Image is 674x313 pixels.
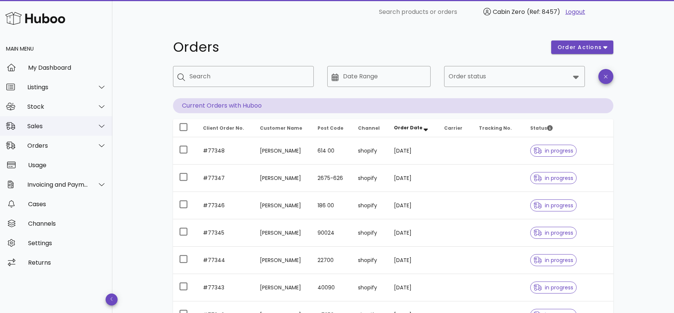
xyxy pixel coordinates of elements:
[352,219,388,247] td: shopify
[388,165,438,192] td: [DATE]
[254,137,312,165] td: [PERSON_NAME]
[534,175,573,181] span: in progress
[473,119,524,137] th: Tracking No.
[388,192,438,219] td: [DATE]
[197,192,254,219] td: #77346
[28,220,106,227] div: Channels
[197,165,254,192] td: #77347
[173,40,542,54] h1: Orders
[388,274,438,301] td: [DATE]
[388,219,438,247] td: [DATE]
[527,7,560,16] span: (Ref: 8457)
[254,165,312,192] td: [PERSON_NAME]
[197,137,254,165] td: #77348
[352,274,388,301] td: shopify
[352,247,388,274] td: shopify
[557,43,602,51] span: order actions
[254,219,312,247] td: [PERSON_NAME]
[438,119,473,137] th: Carrier
[254,119,312,137] th: Customer Name
[5,10,65,26] img: Huboo Logo
[534,285,573,290] span: in progress
[524,119,613,137] th: Status
[444,66,585,87] div: Order status
[312,165,352,192] td: 2675-626
[534,258,573,263] span: in progress
[197,219,254,247] td: #77345
[388,137,438,165] td: [DATE]
[312,119,352,137] th: Post Code
[565,7,585,16] a: Logout
[312,137,352,165] td: 614 00
[28,240,106,247] div: Settings
[493,7,525,16] span: Cabin Zero
[27,84,88,91] div: Listings
[312,192,352,219] td: 186 00
[394,124,422,131] span: Order Date
[352,137,388,165] td: shopify
[27,103,88,110] div: Stock
[551,40,613,54] button: order actions
[28,162,106,169] div: Usage
[254,274,312,301] td: [PERSON_NAME]
[312,219,352,247] td: 90024
[479,125,512,131] span: Tracking No.
[352,119,388,137] th: Channel
[312,274,352,301] td: 40090
[318,125,343,131] span: Post Code
[254,247,312,274] td: [PERSON_NAME]
[358,125,380,131] span: Channel
[27,181,88,188] div: Invoicing and Payments
[534,230,573,235] span: in progress
[27,142,88,149] div: Orders
[534,148,573,153] span: in progress
[388,119,438,137] th: Order Date: Sorted descending. Activate to remove sorting.
[28,259,106,266] div: Returns
[203,125,244,131] span: Client Order No.
[388,247,438,274] td: [DATE]
[260,125,302,131] span: Customer Name
[28,64,106,71] div: My Dashboard
[28,201,106,208] div: Cases
[352,165,388,192] td: shopify
[254,192,312,219] td: [PERSON_NAME]
[352,192,388,219] td: shopify
[173,98,613,113] p: Current Orders with Huboo
[444,125,462,131] span: Carrier
[27,123,88,130] div: Sales
[534,203,573,208] span: in progress
[312,247,352,274] td: 22700
[530,125,553,131] span: Status
[197,119,254,137] th: Client Order No.
[197,274,254,301] td: #77343
[197,247,254,274] td: #77344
